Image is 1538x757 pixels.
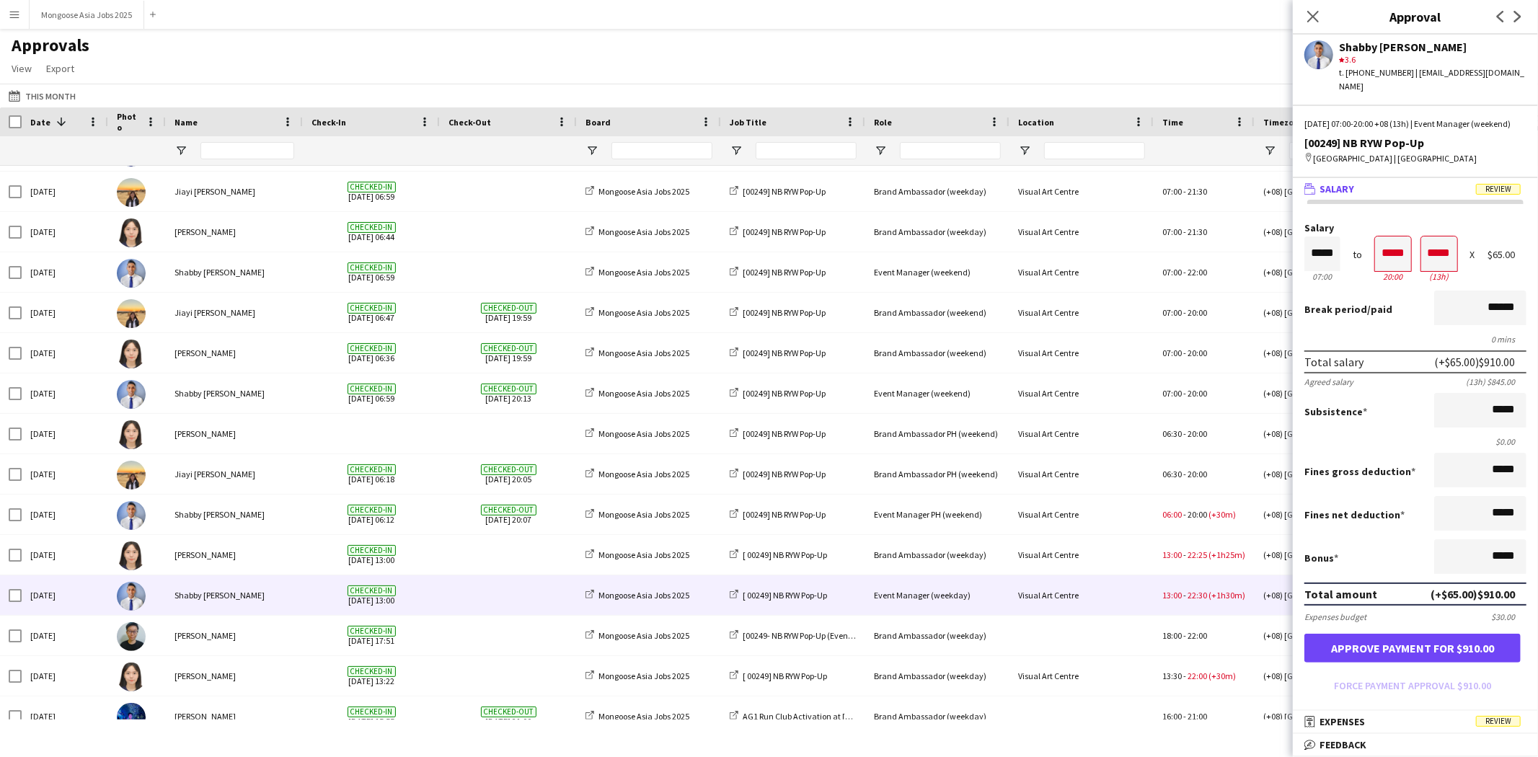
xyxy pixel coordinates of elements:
[1183,549,1186,560] span: -
[598,428,689,439] span: Mongoose Asia Jobs 2025
[166,616,303,655] div: [PERSON_NAME]
[117,299,146,328] img: Jiayi Rachel Liew
[743,388,826,399] span: [00249] NB RYW Pop-Up
[756,142,857,159] input: Job Title Filter Input
[1293,711,1538,732] mat-expansion-panel-header: ExpensesReview
[348,222,396,233] span: Checked-in
[730,469,826,479] a: [00249] NB RYW Pop-Up
[1466,376,1526,387] div: (13h) $845.00
[585,590,689,601] a: Mongoose Asia Jobs 2025
[117,541,146,570] img: Jeanette Lee
[1293,7,1538,26] h3: Approval
[743,267,826,278] span: [00249] NB RYW Pop-Up
[585,267,689,278] a: Mongoose Asia Jobs 2025
[1304,552,1338,565] label: Bonus
[865,656,1009,696] div: Brand Ambassador (weekday)
[1304,223,1526,234] label: Salary
[1183,630,1186,641] span: -
[730,711,922,722] a: AG1 Run Club Activation at [GEOGRAPHIC_DATA]
[22,414,108,453] div: [DATE]
[1304,465,1415,478] label: Fines gross deduction
[1255,454,1420,494] div: (+08) [GEOGRAPHIC_DATA]
[730,117,766,128] span: Job Title
[1162,509,1182,520] span: 06:00
[22,616,108,655] div: [DATE]
[46,62,74,75] span: Export
[1009,333,1154,373] div: Visual Art Centre
[1255,575,1420,615] div: (+08) [GEOGRAPHIC_DATA]
[311,293,431,332] span: [DATE] 06:47
[865,495,1009,534] div: Event Manager PH (weekend)
[598,388,689,399] span: Mongoose Asia Jobs 2025
[117,420,146,449] img: Jeanette Lee
[598,307,689,318] span: Mongoose Asia Jobs 2025
[598,630,689,641] span: Mongoose Asia Jobs 2025
[1162,670,1182,681] span: 13:30
[730,388,826,399] a: [00249] NB RYW Pop-Up
[311,575,431,615] span: [DATE] 13:00
[1263,117,1304,128] span: Timezone
[117,259,146,288] img: Shabby A. Malik
[1188,226,1207,237] span: 21:30
[1009,373,1154,413] div: Visual Art Centre
[1255,293,1420,332] div: (+08) [GEOGRAPHIC_DATA]
[743,670,827,681] span: [ 00249] NB RYW Pop-Up
[117,380,146,409] img: Shabby A. Malik
[311,252,431,292] span: [DATE] 06:59
[166,696,303,736] div: [PERSON_NAME]
[348,545,396,556] span: Checked-in
[1162,549,1182,560] span: 13:00
[1162,267,1182,278] span: 07:00
[743,509,826,520] span: [00249] NB RYW Pop-Up
[481,384,536,394] span: Checked-out
[348,343,396,354] span: Checked-in
[598,267,689,278] span: Mongoose Asia Jobs 2025
[166,575,303,615] div: Shabby [PERSON_NAME]
[1255,333,1420,373] div: (+08) [GEOGRAPHIC_DATA]
[874,144,887,157] button: Open Filter Menu
[1255,373,1420,413] div: (+08) [GEOGRAPHIC_DATA]
[598,469,689,479] span: Mongoose Asia Jobs 2025
[1188,267,1207,278] span: 22:00
[1304,118,1526,130] div: [DATE] 07:00-20:00 +08 (13h) | Event Manager (weekend)
[865,333,1009,373] div: Brand Ambassador (weekend)
[1488,249,1526,260] div: $65.00
[1304,587,1377,601] div: Total amount
[30,1,144,29] button: Mongoose Asia Jobs 2025
[1255,495,1420,534] div: (+08) [GEOGRAPHIC_DATA]
[585,711,689,722] a: Mongoose Asia Jobs 2025
[585,388,689,399] a: Mongoose Asia Jobs 2025
[598,347,689,358] span: Mongoose Asia Jobs 2025
[730,630,862,641] a: [00249- NB RYW Pop-Up (Evening)
[1162,428,1182,439] span: 06:30
[22,454,108,494] div: [DATE]
[117,111,140,133] span: Photo
[1470,249,1475,260] div: X
[1304,508,1405,521] label: Fines net deduction
[311,616,431,655] span: [DATE] 17:51
[1188,509,1207,520] span: 20:00
[1162,186,1182,197] span: 07:00
[1304,303,1392,316] label: /paid
[1183,347,1186,358] span: -
[166,172,303,211] div: Jiayi [PERSON_NAME]
[1304,152,1526,165] div: [GEOGRAPHIC_DATA] | [GEOGRAPHIC_DATA]
[174,117,198,128] span: Name
[30,117,50,128] span: Date
[348,626,396,637] span: Checked-in
[585,670,689,681] a: Mongoose Asia Jobs 2025
[1304,136,1526,149] div: [00249] NB RYW Pop-Up
[6,87,79,105] button: This Month
[585,226,689,237] a: Mongoose Asia Jobs 2025
[730,267,826,278] a: [00249] NB RYW Pop-Up
[166,293,303,332] div: Jiayi [PERSON_NAME]
[1208,670,1236,681] span: (+30m)
[166,252,303,292] div: Shabby [PERSON_NAME]
[166,535,303,575] div: [PERSON_NAME]
[598,226,689,237] span: Mongoose Asia Jobs 2025
[1255,656,1420,696] div: (+08) [GEOGRAPHIC_DATA]
[1255,172,1420,211] div: (+08) [GEOGRAPHIC_DATA]
[1183,226,1186,237] span: -
[1009,293,1154,332] div: Visual Art Centre
[348,464,396,475] span: Checked-in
